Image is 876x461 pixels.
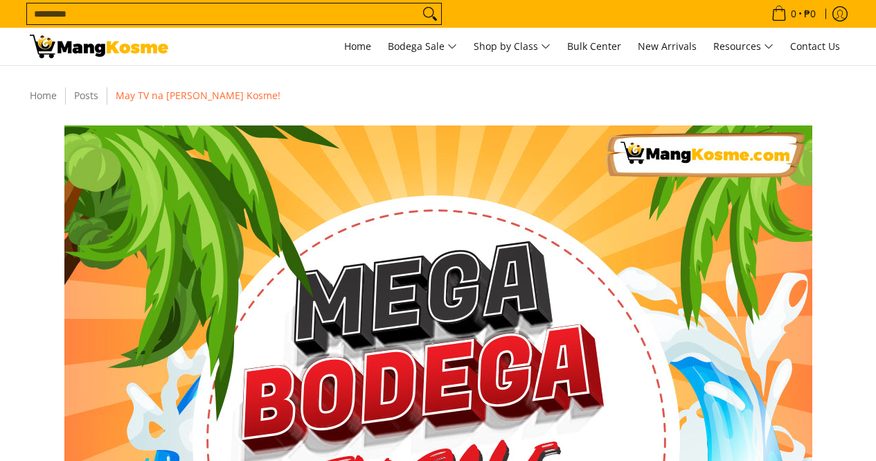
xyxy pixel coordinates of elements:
span: Bodega Sale [388,38,457,55]
a: Bodega Sale [381,28,464,65]
span: Contact Us [790,40,840,53]
a: New Arrivals [631,28,704,65]
span: New Arrivals [638,40,697,53]
a: Shop by Class [467,28,557,65]
span: Shop by Class [474,38,551,55]
a: Home [30,89,57,102]
span: ₱0 [802,9,818,19]
span: • [767,6,820,21]
span: May TV na [PERSON_NAME] Kosme! [116,89,280,102]
a: Bulk Center [560,28,628,65]
span: Resources [713,38,774,55]
img: Premium Home Entertainment Now at Mang Kosme: Smart TV! l MK Blog [30,35,168,58]
a: Resources [706,28,780,65]
a: Contact Us [783,28,847,65]
a: Home [337,28,378,65]
nav: Breadcrumbs [23,87,854,105]
span: Bulk Center [567,40,621,53]
a: Posts [74,89,98,102]
span: 0 [789,9,798,19]
button: Search [419,3,441,24]
nav: Main Menu [182,28,847,65]
span: Home [344,40,371,53]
